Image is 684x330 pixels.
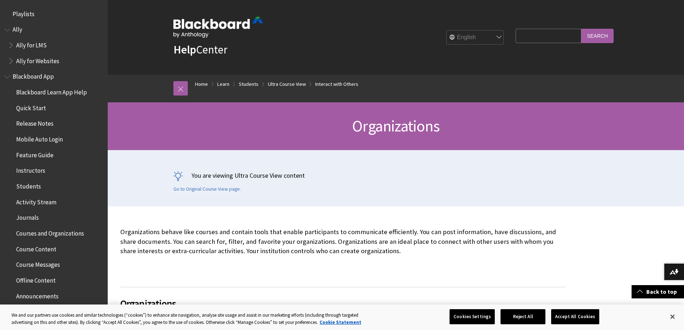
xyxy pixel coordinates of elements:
span: Activity Stream [16,196,56,206]
img: Blackboard by Anthology [173,17,263,38]
span: Blackboard App [13,71,54,80]
span: Quick Start [16,102,46,112]
span: Course Content [16,243,56,253]
span: Feature Guide [16,149,53,159]
span: Journals [16,212,39,222]
a: Students [239,80,259,89]
p: Organizations behave like courses and contain tools that enable participants to communicate effic... [120,227,566,256]
select: Site Language Selector [447,31,504,45]
nav: Book outline for Anthology Ally Help [4,24,103,67]
span: Organizations [120,296,566,311]
a: More information about your privacy, opens in a new tab [320,319,361,325]
button: Reject All [501,309,545,324]
a: Go to Original Course View page. [173,186,241,192]
span: Ally [13,24,22,33]
button: Accept All Cookies [551,309,599,324]
span: Release Notes [16,118,53,127]
input: Search [581,29,614,43]
span: Offline Content [16,274,56,284]
span: Mobile Auto Login [16,133,63,143]
a: Back to top [632,285,684,298]
span: Organizations [352,116,439,136]
a: Ultra Course View [268,80,306,89]
button: Close [665,309,680,325]
span: Ally for Websites [16,55,59,65]
nav: Book outline for Playlists [4,8,103,20]
span: Instructors [16,165,45,175]
span: Ally for LMS [16,39,47,49]
p: You are viewing Ultra Course View content [173,171,619,180]
strong: Help [173,42,196,57]
span: Playlists [13,8,34,18]
a: Home [195,80,208,89]
span: Students [16,180,41,190]
a: HelpCenter [173,42,227,57]
span: Announcements [16,290,59,300]
div: We and our partners use cookies and similar technologies (“cookies”) to enhance site navigation, ... [11,312,376,326]
button: Cookies Settings [450,309,495,324]
span: Blackboard Learn App Help [16,86,87,96]
span: Course Messages [16,259,60,269]
a: Learn [217,80,229,89]
a: Interact with Others [315,80,358,89]
span: Courses and Organizations [16,227,84,237]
